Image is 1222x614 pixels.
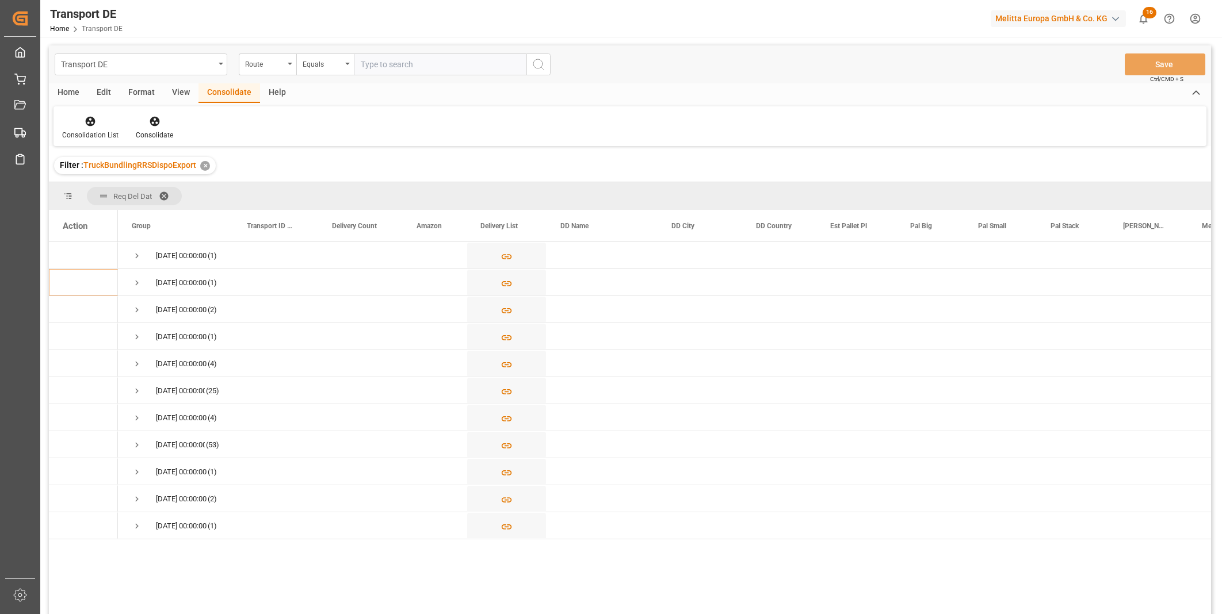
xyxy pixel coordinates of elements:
[1131,6,1156,32] button: show 16 new notifications
[50,25,69,33] a: Home
[62,130,119,140] div: Consolidation List
[49,269,118,296] div: Press SPACE to select this row.
[63,221,87,231] div: Action
[198,83,260,103] div: Consolidate
[156,297,207,323] div: [DATE] 00:00:00
[480,222,518,230] span: Delivery List
[50,5,123,22] div: Transport DE
[245,56,284,70] div: Route
[208,351,217,377] span: (4)
[756,222,792,230] span: DD Country
[260,83,295,103] div: Help
[208,459,217,485] span: (1)
[526,53,551,75] button: search button
[60,160,83,170] span: Filter :
[1150,75,1183,83] span: Ctrl/CMD + S
[49,458,118,485] div: Press SPACE to select this row.
[49,296,118,323] div: Press SPACE to select this row.
[208,297,217,323] span: (2)
[49,485,118,512] div: Press SPACE to select this row.
[206,432,219,458] span: (53)
[49,512,118,539] div: Press SPACE to select this row.
[247,222,294,230] span: Transport ID Logward
[1143,7,1156,18] span: 16
[1125,53,1205,75] button: Save
[296,53,354,75] button: open menu
[61,56,215,71] div: Transport DE
[163,83,198,103] div: View
[156,378,205,404] div: [DATE] 00:00:00
[239,53,296,75] button: open menu
[208,270,217,296] span: (1)
[1051,222,1079,230] span: Pal Stack
[49,431,118,458] div: Press SPACE to select this row.
[55,53,227,75] button: open menu
[156,324,207,350] div: [DATE] 00:00:00
[132,222,151,230] span: Group
[113,192,152,201] span: Req Del Dat
[1156,6,1182,32] button: Help Center
[208,324,217,350] span: (1)
[417,222,442,230] span: Amazon
[910,222,932,230] span: Pal Big
[560,222,589,230] span: DD Name
[49,377,118,404] div: Press SPACE to select this row.
[354,53,526,75] input: Type to search
[156,405,207,431] div: [DATE] 00:00:00
[208,513,217,539] span: (1)
[991,10,1126,27] div: Melitta Europa GmbH & Co. KG
[156,351,207,377] div: [DATE] 00:00:00
[200,161,210,171] div: ✕
[991,7,1131,29] button: Melitta Europa GmbH & Co. KG
[332,222,377,230] span: Delivery Count
[156,459,207,485] div: [DATE] 00:00:00
[156,486,207,512] div: [DATE] 00:00:00
[1123,222,1164,230] span: [PERSON_NAME]
[49,350,118,377] div: Press SPACE to select this row.
[208,405,217,431] span: (4)
[120,83,163,103] div: Format
[83,160,196,170] span: TruckBundlingRRSDispoExport
[156,432,205,458] div: [DATE] 00:00:00
[208,243,217,269] span: (1)
[156,270,207,296] div: [DATE] 00:00:00
[156,243,207,269] div: [DATE] 00:00:00
[671,222,694,230] span: DD City
[978,222,1006,230] span: Pal Small
[206,378,219,404] span: (25)
[136,130,173,140] div: Consolidate
[208,486,217,512] span: (2)
[88,83,120,103] div: Edit
[303,56,342,70] div: Equals
[156,513,207,539] div: [DATE] 00:00:00
[49,242,118,269] div: Press SPACE to select this row.
[830,222,867,230] span: Est Pallet Pl
[49,404,118,431] div: Press SPACE to select this row.
[49,83,88,103] div: Home
[49,323,118,350] div: Press SPACE to select this row.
